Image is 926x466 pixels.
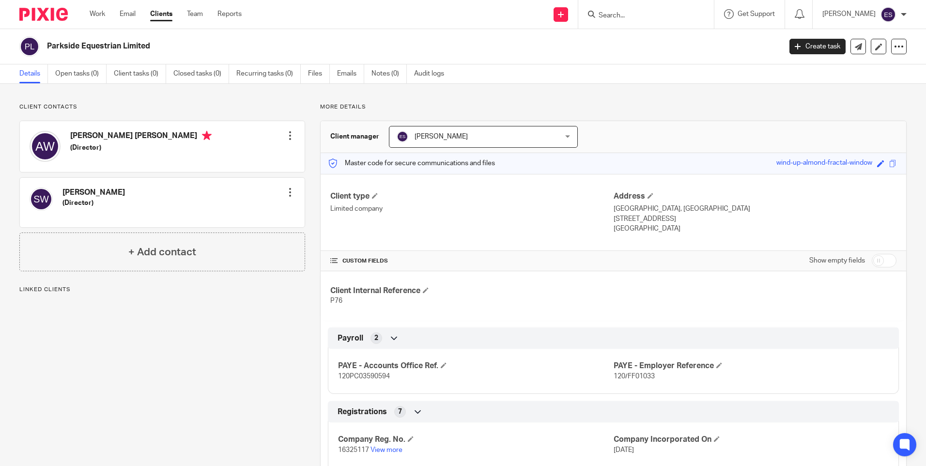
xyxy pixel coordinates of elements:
span: 2 [374,333,378,343]
span: [PERSON_NAME] [415,133,468,140]
h4: + Add contact [128,245,196,260]
img: svg%3E [30,187,53,211]
a: Team [187,9,203,19]
h4: Address [614,191,896,202]
h2: Parkside Equestrian Limited [47,41,629,51]
p: [GEOGRAPHIC_DATA] [614,224,896,233]
img: svg%3E [30,131,61,162]
span: Get Support [738,11,775,17]
a: Files [308,64,330,83]
a: Details [19,64,48,83]
span: Registrations [338,407,387,417]
h4: Client type [330,191,613,202]
p: [GEOGRAPHIC_DATA], [GEOGRAPHIC_DATA] [614,204,896,214]
p: Limited company [330,204,613,214]
h4: Company Reg. No. [338,435,613,445]
span: 120/FF01033 [614,373,655,380]
a: Email [120,9,136,19]
h4: PAYE - Employer Reference [614,361,889,371]
a: Notes (0) [371,64,407,83]
h4: Client Internal Reference [330,286,613,296]
p: Client contacts [19,103,305,111]
span: [DATE] [614,447,634,453]
p: More details [320,103,907,111]
img: svg%3E [880,7,896,22]
label: Show empty fields [809,256,865,265]
a: Audit logs [414,64,451,83]
a: Create task [789,39,846,54]
a: Closed tasks (0) [173,64,229,83]
h4: Company Incorporated On [614,435,889,445]
a: Recurring tasks (0) [236,64,301,83]
a: Clients [150,9,172,19]
i: Primary [202,131,212,140]
h3: Client manager [330,132,379,141]
a: Reports [217,9,242,19]
p: [PERSON_NAME] [822,9,876,19]
span: 120PC03590594 [338,373,390,380]
p: Master code for secure communications and files [328,158,495,168]
input: Search [598,12,685,20]
a: View more [370,447,402,453]
a: Client tasks (0) [114,64,166,83]
h4: [PERSON_NAME] [PERSON_NAME] [70,131,212,143]
a: Open tasks (0) [55,64,107,83]
h4: CUSTOM FIELDS [330,257,613,265]
span: P76 [330,297,342,304]
span: Payroll [338,333,363,343]
h4: [PERSON_NAME] [62,187,125,198]
div: wind-up-almond-fractal-window [776,158,872,169]
img: svg%3E [19,36,40,57]
h5: (Director) [70,143,212,153]
p: [STREET_ADDRESS] [614,214,896,224]
img: svg%3E [397,131,408,142]
h4: PAYE - Accounts Office Ref. [338,361,613,371]
img: Pixie [19,8,68,21]
a: Work [90,9,105,19]
a: Emails [337,64,364,83]
h5: (Director) [62,198,125,208]
p: Linked clients [19,286,305,294]
span: 7 [398,407,402,417]
span: 16325117 [338,447,369,453]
